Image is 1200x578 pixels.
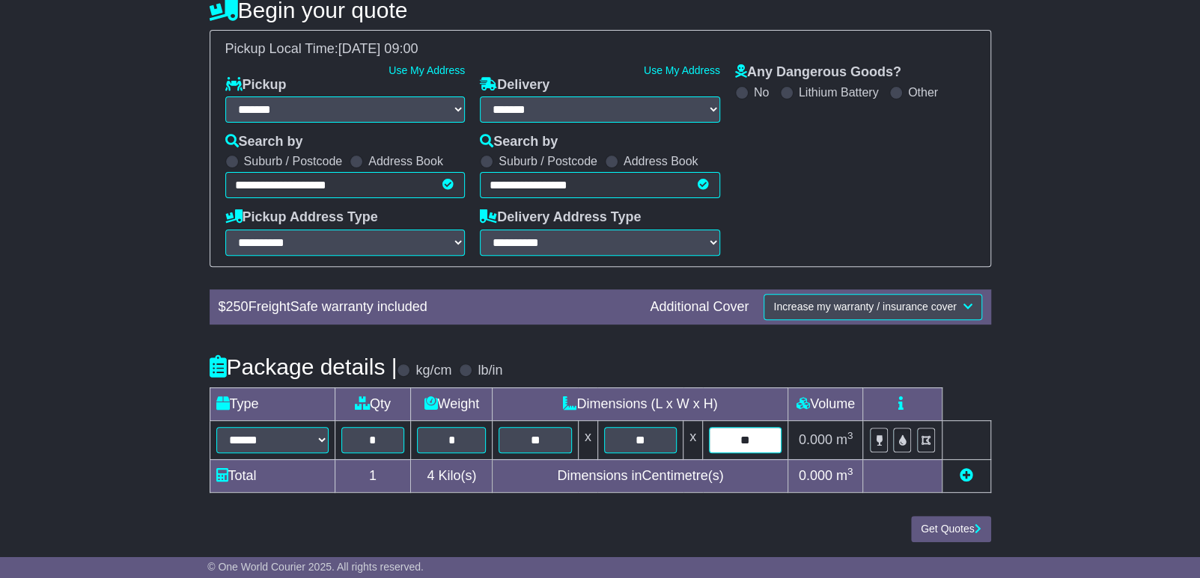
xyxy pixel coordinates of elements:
td: Kilo(s) [411,459,493,492]
td: 1 [335,459,411,492]
label: Suburb / Postcode [499,154,597,168]
button: Increase my warranty / insurance cover [764,294,981,320]
label: Other [908,85,938,99]
span: 250 [226,299,249,314]
span: [DATE] 09:00 [338,41,418,56]
div: Pickup Local Time: [218,41,983,58]
span: Increase my warranty / insurance cover [773,301,956,313]
td: Dimensions (L x W x H) [493,387,788,420]
label: No [754,85,769,99]
td: Volume [788,387,863,420]
td: Dimensions in Centimetre(s) [493,459,788,492]
td: Type [210,387,335,420]
label: Address Book [624,154,698,168]
label: Delivery [480,77,549,93]
label: lb/in [478,363,502,379]
label: Any Dangerous Goods? [735,64,901,81]
sup: 3 [847,466,853,477]
td: Total [210,459,335,492]
span: 0.000 [799,432,832,447]
td: Qty [335,387,411,420]
a: Use My Address [389,64,465,76]
span: m [836,468,853,483]
label: Search by [480,134,558,150]
td: Weight [411,387,493,420]
sup: 3 [847,430,853,441]
td: x [578,420,597,459]
label: Pickup [225,77,287,93]
label: Suburb / Postcode [244,154,343,168]
label: Search by [225,134,303,150]
div: Additional Cover [642,299,756,316]
label: Pickup Address Type [225,209,378,226]
span: 4 [427,468,434,483]
label: Address Book [368,154,443,168]
a: Add new item [960,468,973,483]
span: © One World Courier 2025. All rights reserved. [207,561,424,573]
label: Delivery Address Type [480,209,641,226]
h4: Package details | [210,354,398,379]
td: x [683,420,703,459]
label: Lithium Battery [799,85,879,99]
button: Get Quotes [911,516,991,542]
span: 0.000 [799,468,832,483]
span: m [836,432,853,447]
a: Use My Address [644,64,720,76]
label: kg/cm [415,363,451,379]
div: $ FreightSafe warranty included [211,299,643,316]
